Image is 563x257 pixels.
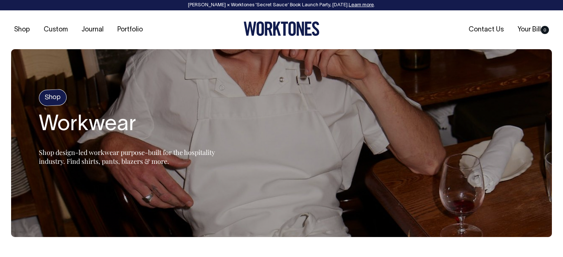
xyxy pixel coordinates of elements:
[7,3,556,8] div: [PERSON_NAME] × Worktones ‘Secret Sauce’ Book Launch Party, [DATE]. .
[11,24,33,36] a: Shop
[78,24,107,36] a: Journal
[541,26,549,34] span: 0
[349,3,374,7] a: Learn more
[466,24,507,36] a: Contact Us
[114,24,146,36] a: Portfolio
[41,24,71,36] a: Custom
[39,148,215,166] span: Shop design-led workwear purpose-built for the hospitality industry. Find shirts, pants, blazers ...
[39,113,224,137] h2: Workwear
[38,89,67,106] h4: Shop
[515,24,552,36] a: Your Bill0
